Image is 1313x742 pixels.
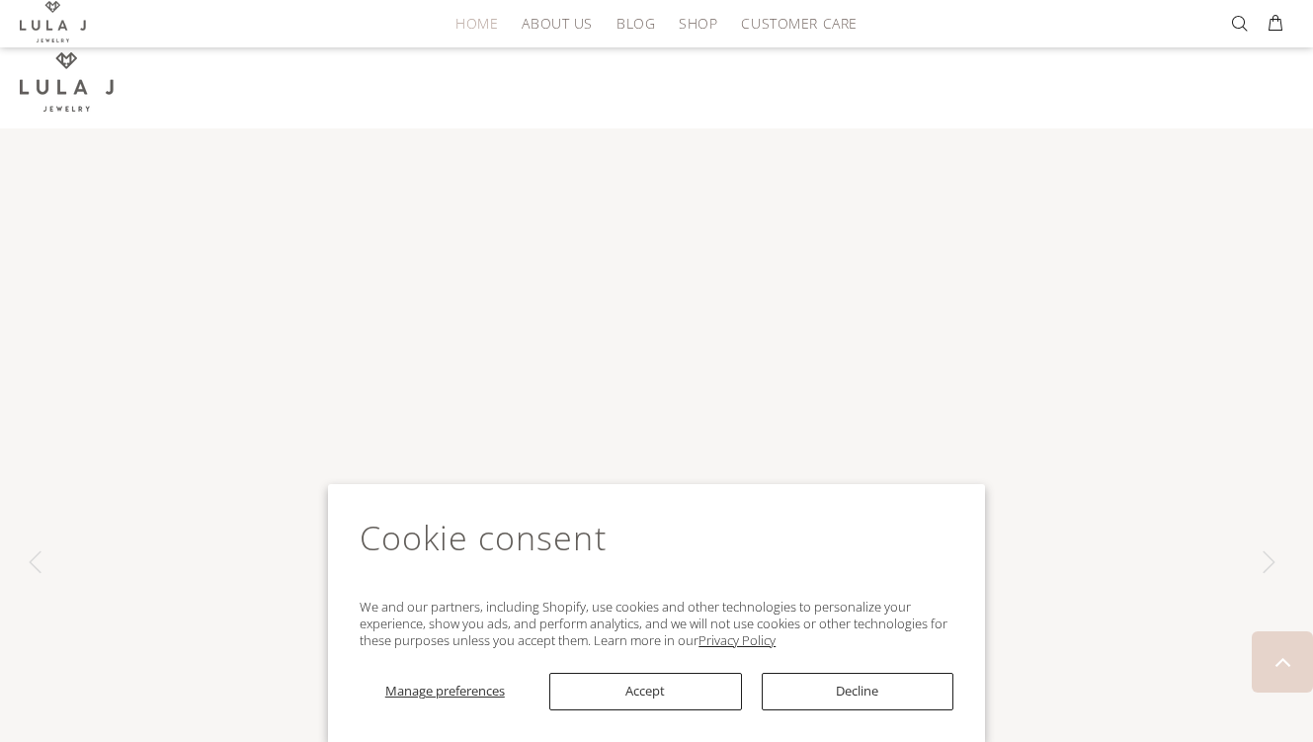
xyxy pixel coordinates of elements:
button: Manage preferences [360,673,530,710]
button: Decline [762,673,953,710]
a: BACK TO TOP [1252,631,1313,693]
a: BLOG [605,8,667,39]
span: ABOUT US [522,16,592,31]
span: CUSTOMER CARE [741,16,857,31]
button: Accept [549,673,741,710]
h2: Cookie consent [360,516,953,582]
a: Privacy Policy [698,631,776,649]
a: HOME [444,8,510,39]
span: SHOP [679,16,717,31]
a: CUSTOMER CARE [729,8,857,39]
span: BLOG [616,16,655,31]
p: We and our partners, including Shopify, use cookies and other technologies to personalize your ex... [360,599,953,649]
span: HOME [455,16,498,31]
a: ABOUT US [510,8,604,39]
a: SHOP [667,8,729,39]
span: Manage preferences [385,682,505,700]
